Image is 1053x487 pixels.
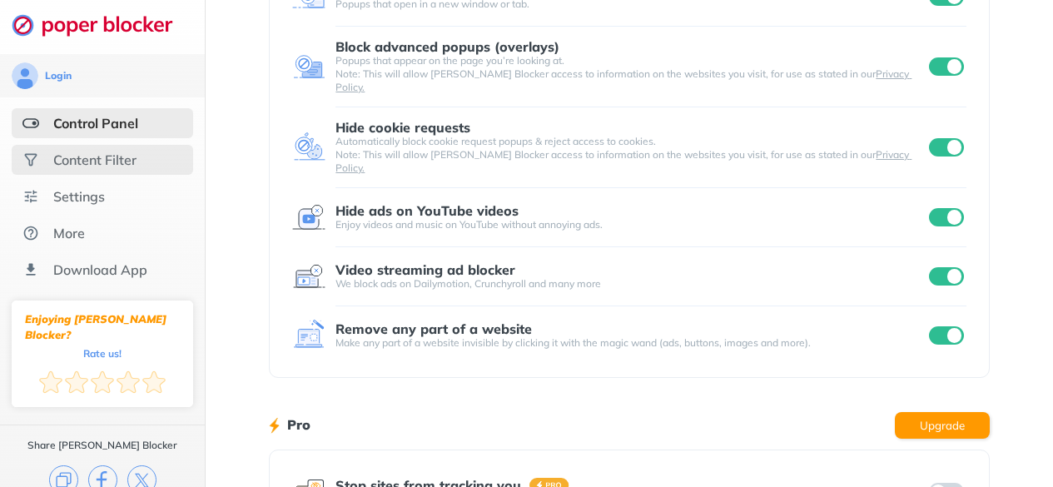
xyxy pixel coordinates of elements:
div: Make any part of a website invisible by clicking it with the magic wand (ads, buttons, images and... [335,336,926,350]
img: settings.svg [22,188,39,205]
div: Remove any part of a website [335,321,532,336]
img: feature icon [292,131,325,164]
div: Block advanced popups (overlays) [335,39,559,54]
img: features-selected.svg [22,115,39,132]
div: Popups that appear on the page you’re looking at. Note: This will allow [PERSON_NAME] Blocker acc... [335,54,926,94]
img: logo-webpage.svg [12,13,191,37]
img: feature icon [292,319,325,352]
img: feature icon [292,260,325,293]
img: download-app.svg [22,261,39,278]
a: Privacy Policy. [335,148,911,174]
a: Privacy Policy. [335,67,911,93]
div: Control Panel [53,115,138,132]
h1: Pro [287,414,310,435]
img: feature icon [292,50,325,83]
div: Hide cookie requests [335,120,470,135]
div: Share [PERSON_NAME] Blocker [27,439,177,452]
button: Upgrade [895,412,990,439]
div: Rate us! [83,350,122,357]
div: Enjoying [PERSON_NAME] Blocker? [25,311,180,343]
img: avatar.svg [12,62,38,89]
div: Content Filter [53,152,137,168]
img: social.svg [22,152,39,168]
img: about.svg [22,225,39,241]
div: Video streaming ad blocker [335,262,515,277]
div: More [53,225,85,241]
img: feature icon [292,201,325,234]
div: We block ads on Dailymotion, Crunchyroll and many more [335,277,926,291]
div: Settings [53,188,105,205]
div: Hide ads on YouTube videos [335,203,519,218]
div: Login [45,69,72,82]
div: Automatically block cookie request popups & reject access to cookies. Note: This will allow [PERS... [335,135,926,175]
div: Enjoy videos and music on YouTube without annoying ads. [335,218,926,231]
div: Download App [53,261,147,278]
img: lighting bolt [269,415,280,435]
